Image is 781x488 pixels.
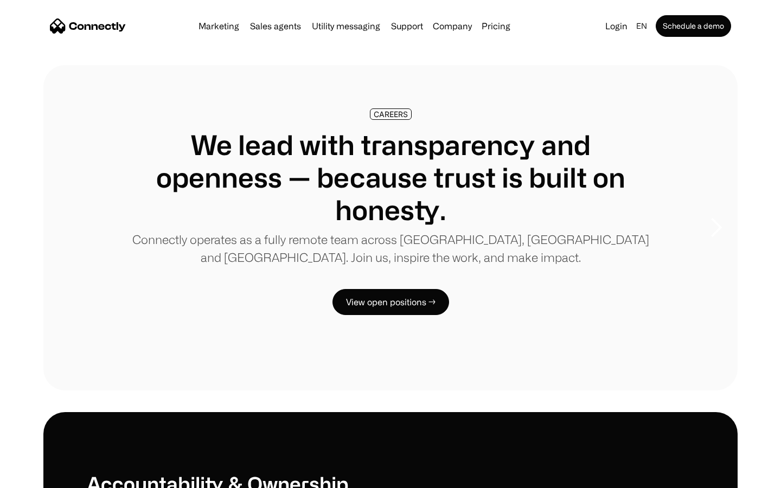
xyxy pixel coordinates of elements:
a: Utility messaging [308,22,385,30]
div: en [636,18,647,34]
a: Sales agents [246,22,305,30]
div: Company [433,18,472,34]
a: Marketing [194,22,244,30]
div: carousel [43,65,738,390]
div: next slide [694,174,738,282]
a: Schedule a demo [656,15,731,37]
aside: Language selected: English [11,468,65,484]
ul: Language list [22,469,65,484]
a: Login [601,18,632,34]
div: Company [430,18,475,34]
h1: We lead with transparency and openness — because trust is built on honesty. [130,129,651,226]
div: 1 of 8 [43,65,738,390]
p: Connectly operates as a fully remote team across [GEOGRAPHIC_DATA], [GEOGRAPHIC_DATA] and [GEOGRA... [130,230,651,266]
div: CAREERS [374,110,408,118]
a: Support [387,22,427,30]
a: View open positions → [332,289,449,315]
a: home [50,18,126,34]
div: en [632,18,654,34]
a: Pricing [477,22,515,30]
